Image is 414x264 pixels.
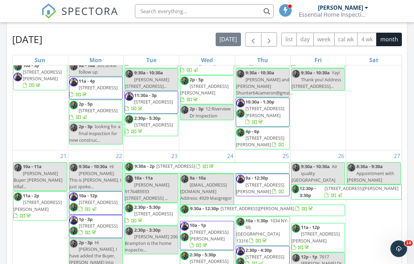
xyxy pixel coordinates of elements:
[134,204,161,210] span: 2:30p - 5:30p
[190,175,206,181] span: 9a - 10a
[61,3,118,18] span: SPECTORA
[393,150,402,162] a: Go to September 27, 2025
[236,217,288,244] span: 1034 NY-69, [GEOGRAPHIC_DATA] 13316
[301,224,320,230] span: 11a - 12p
[14,163,22,172] img: 0722b432pzreze.jpeg
[156,163,195,169] span: [STREET_ADDRESS]
[390,240,407,257] iframe: Intercom live chat
[376,33,402,46] button: month
[13,61,67,90] a: 10a - 3p [STREET_ADDRESS][PERSON_NAME]
[245,105,284,118] span: [STREET_ADDRESS][PERSON_NAME]
[281,33,297,46] button: list
[124,162,290,173] a: 9:30a - 2p [STREET_ADDRESS]
[245,247,272,253] span: 2:30p - 4:30p
[301,163,330,170] span: 9:30a - 10:30a
[334,33,358,46] button: cal wk
[292,254,300,262] img: 0722b432pzreze.jpeg
[236,175,245,183] img: image0_1.jpeg
[190,106,231,118] span: 12 Riverview Dr Inspection
[179,34,235,150] td: Go to September 17, 2025
[180,47,228,73] a: [STREET_ADDRESS][PERSON_NAME]
[190,205,219,215] span: 9:30a - 12:30p
[23,69,62,82] span: [STREET_ADDRESS][PERSON_NAME]
[125,115,133,124] img: 0722b432pzreze.jpeg
[357,33,377,46] button: 4 wk
[216,33,241,46] button: [DATE]
[125,233,178,253] span: [PERSON_NAME] 206 Brampton is the home inspectio...
[12,34,68,150] td: Go to September 14, 2025
[292,231,340,244] span: [STREET_ADDRESS][PERSON_NAME]
[236,69,245,78] img: 0722b432pzreze.jpeg
[69,78,78,86] img: image0_1.jpeg
[180,233,189,241] img: 0722b432pzreze.jpeg
[347,170,394,183] span: Appointment with [PERSON_NAME]
[69,226,78,235] img: 0722b432pzreze.jpeg
[190,222,206,228] span: 10a - 1p
[190,76,204,83] span: 2p - 5p
[236,128,245,137] img: 0722b432pzreze.jpeg
[69,101,118,120] a: 2p - 5p [STREET_ADDRESS]
[245,254,284,260] span: [STREET_ADDRESS]
[190,106,204,112] span: 2p - 3p
[190,222,228,248] a: 10a - 1p [STREET_ADDRESS][PERSON_NAME]
[170,150,179,162] a: Go to September 23, 2025
[292,224,300,233] img: 0722b432pzreze.jpeg
[318,4,363,11] div: [PERSON_NAME]
[236,109,245,118] img: 0722b432pzreze.jpeg
[125,204,133,213] img: 0722b432pzreze.jpeg
[79,199,118,205] span: [STREET_ADDRESS]
[134,69,163,76] span: 9:30a - 10:30a
[134,163,155,173] span: 9:30a - 2p
[124,203,178,225] a: 2:30p - 5:30p [STREET_ADDRESS]
[13,191,67,221] a: 11a - 2p [STREET_ADDRESS][PERSON_NAME]
[125,115,173,134] a: 2:30p - 5:30p [STREET_ADDRESS]
[69,77,123,99] a: 11a - 4p [STREET_ADDRESS]
[236,175,284,194] a: 9a - 12:30p [STREET_ADDRESS][PERSON_NAME]
[180,182,232,208] span: [EMAIL_ADDRESS][DOMAIN_NAME] Address: 4929 Macgregor ...
[296,33,314,46] button: day
[236,76,293,96] span: [PERSON_NAME] and [PERSON_NAME] Shunter64cameron@gmai...
[180,221,234,250] a: 10a - 1p [STREET_ADDRESS][PERSON_NAME]
[180,175,189,183] img: 0722b432pzreze.jpeg
[235,34,290,150] td: Go to September 18, 2025
[23,62,39,68] span: 10a - 3p
[292,185,401,199] a: 12:30p - 3:30p [STREET_ADDRESS][PERSON_NAME]
[256,55,269,65] a: Thursday
[134,92,157,98] span: 11:30a - 3p
[245,175,268,181] span: 9a - 12:30p
[14,73,22,81] img: image0_1.jpeg
[180,205,345,216] a: 9:30a - 12:30p [STREET_ADDRESS][PERSON_NAME]
[79,123,93,130] span: 2p - 3p
[23,163,42,170] span: 10a - 11a
[69,239,78,248] img: 0722b432pzreze.jpeg
[245,69,274,76] span: 9:30a - 10:30a
[236,217,245,226] img: 0722b432pzreze.jpeg
[236,47,287,66] a: 1642 Apulia Rd, LaFayette 13084
[79,62,117,75] span: Sos ankle follow up
[69,101,78,109] img: 0722b432pzreze.jpeg
[69,216,78,225] img: image0_1.jpeg
[79,107,118,114] span: [STREET_ADDRESS]
[134,99,173,105] span: [STREET_ADDRESS]
[14,192,22,201] img: 0722b432pzreze.jpeg
[125,76,169,89] span: [PERSON_NAME] [STREET_ADDRESS]...
[14,170,62,190] span: [PERSON_NAME] Buyer: [PERSON_NAME] Villaf...
[124,91,178,114] a: 11:30a - 3p [STREET_ADDRESS]
[347,163,356,172] img: 0722b432pzreze.jpeg
[325,185,398,191] span: [STREET_ADDRESS][PERSON_NAME]
[291,184,402,199] a: 12:30p - 3:30p [STREET_ADDRESS][PERSON_NAME]
[236,216,290,246] a: 10a - 1:30p 1034 NY-69, [GEOGRAPHIC_DATA] 13316
[69,163,78,172] img: 0722b432pzreze.jpeg
[69,191,123,214] a: 10a - 12p [STREET_ADDRESS]
[236,247,245,256] img: image0_1.jpeg
[180,205,189,214] img: 0722b432pzreze.jpeg
[14,62,22,71] img: 0722b432pzreze.jpeg
[180,76,228,103] a: 2p - 5p [STREET_ADDRESS][PERSON_NAME]
[79,239,93,246] span: 2p - 3p
[226,150,235,162] a: Go to September 24, 2025
[14,199,62,212] span: [STREET_ADDRESS][PERSON_NAME]
[190,229,228,242] span: [STREET_ADDRESS][PERSON_NAME]
[79,84,118,91] span: [STREET_ADDRESS]
[125,204,173,223] a: 2:30p - 5:30p [STREET_ADDRESS]
[124,34,179,150] td: Go to September 16, 2025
